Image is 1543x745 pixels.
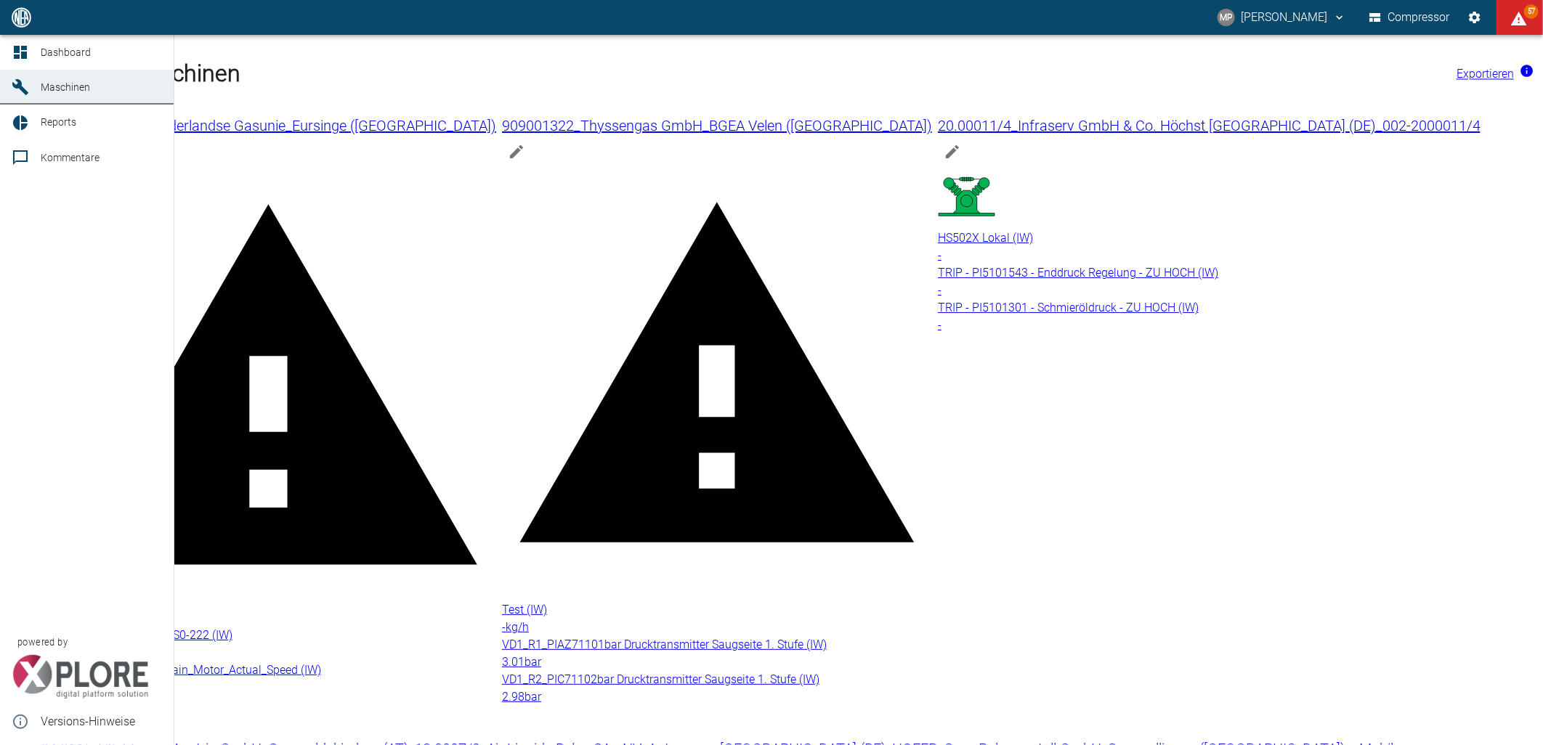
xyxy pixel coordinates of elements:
span: bar [525,690,541,704]
span: - [938,283,941,297]
span: Dashboard [41,46,91,58]
span: TRIP - PI5101301 - Schmieröldruck - ZU HOCH (IW) [938,301,1199,314]
span: kg/h [506,620,529,634]
span: Versions-Hinweise [41,713,162,730]
button: Compressor [1366,4,1453,30]
svg: Jetzt mit HF Export [1520,64,1534,78]
span: - [502,620,506,634]
span: powered by [17,635,68,649]
span: 57 [1524,4,1539,19]
span: 3.01 [502,655,525,669]
span: 909000886_ N.V. Nederlandse Gasunie_Eursinge ([GEOGRAPHIC_DATA]) [41,117,496,134]
div: MP [1218,9,1235,26]
span: VD1_R1_PIAZ71101bar Drucktransmitter Saugseite 1. Stufe (IW) [502,638,827,651]
a: 20.00011/4_Infraserv GmbH & Co. Höchst [GEOGRAPHIC_DATA] (DE)_002-2000011/4edit machineHS502X Lok... [938,114,1481,334]
span: - [938,248,941,262]
a: new /machines [150,82,162,94]
span: 909001322_Thyssengas GmbH_BGEA Velen ([GEOGRAPHIC_DATA]) [502,117,932,134]
span: -2-_SE0-201_LL_Alarm:_Main_Motor_Actual_Speed (IW) [41,663,321,677]
span: bar [525,655,541,669]
span: Test (IW) [502,603,547,616]
img: Xplore Logo [12,655,149,699]
a: 909000886_ N.V. Nederlandse Gasunie_Eursinge ([GEOGRAPHIC_DATA])edit machineGasdetection_Sensor_2... [41,114,496,731]
button: marc.philipps@neac.de [1215,4,1348,30]
span: TRIP - PI5101543 - Enddruck Regelung - ZU HOCH (IW) [938,266,1218,280]
span: 2.98 [502,690,525,704]
a: Exportieren [1457,68,1531,81]
span: Maschinen [41,81,90,93]
h1: Aktuelle Maschinen [41,56,1543,91]
a: 909001322_Thyssengas GmbH_BGEA Velen ([GEOGRAPHIC_DATA])edit machineTest (IW)-kg/hVD1_R1_PIAZ7110... [502,114,932,706]
img: logo [10,7,33,27]
span: - [938,318,941,332]
button: Einstellungen [1462,4,1488,30]
span: VD1_R2_PIC71102bar Drucktransmitter Saugseite 1. Stufe (IW) [502,672,819,686]
span: HS502X Lokal (IW) [938,231,1033,245]
span: 20.00011/4_Infraserv GmbH & Co. Höchst [GEOGRAPHIC_DATA] (DE)_002-2000011/4 [938,117,1481,134]
button: edit machine [502,137,531,166]
span: Kommentare [41,152,100,163]
span: Reports [41,116,76,128]
button: edit machine [938,137,967,166]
